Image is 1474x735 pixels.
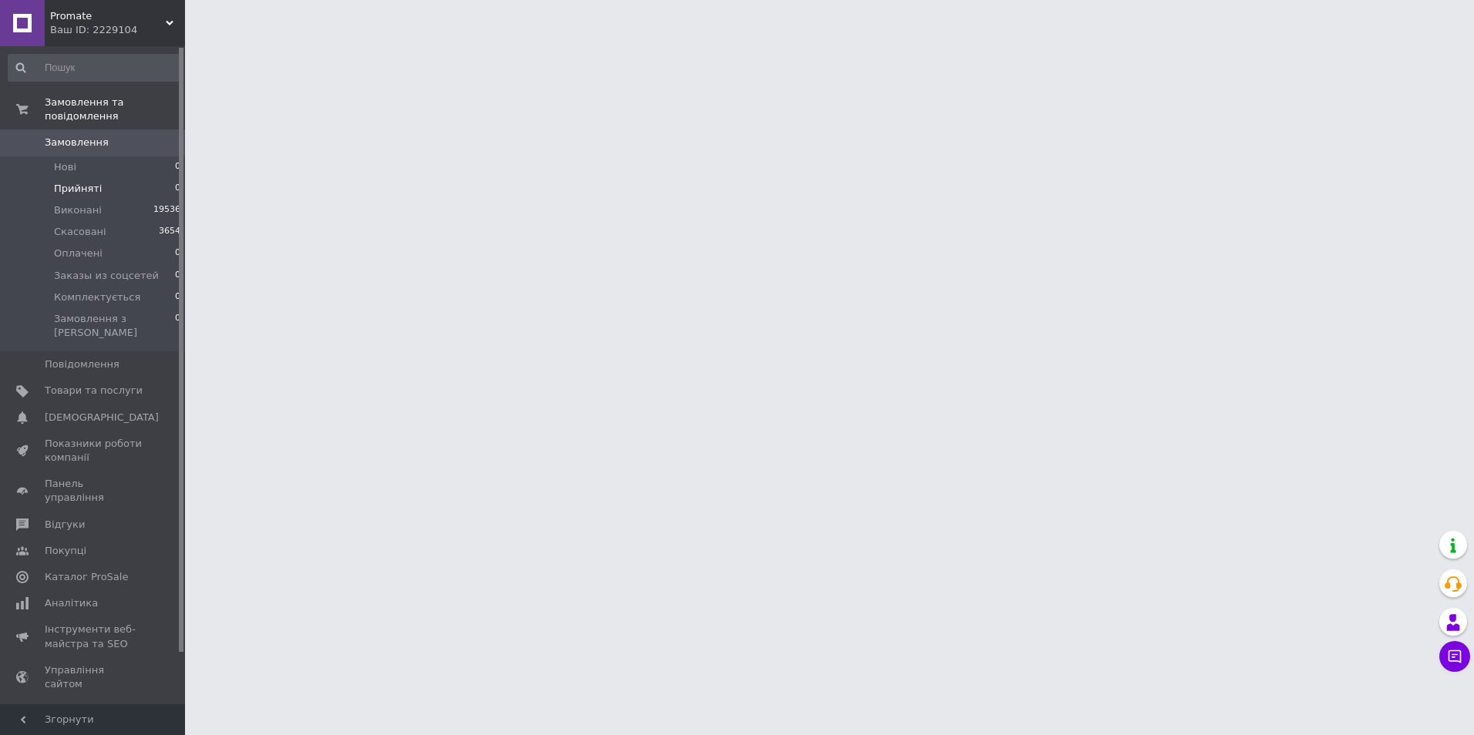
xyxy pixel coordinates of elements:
[45,477,143,505] span: Панель управління
[153,203,180,217] span: 19536
[45,411,159,425] span: [DEMOGRAPHIC_DATA]
[175,182,180,196] span: 0
[50,9,166,23] span: Promate
[45,623,143,650] span: Інструменти веб-майстра та SEO
[45,384,143,398] span: Товари та послуги
[54,247,103,260] span: Оплачені
[159,225,180,239] span: 3654
[175,312,180,340] span: 0
[54,269,159,283] span: Заказы из соцсетей
[45,596,98,610] span: Аналітика
[45,544,86,558] span: Покупці
[54,290,140,304] span: Комплектується
[175,247,180,260] span: 0
[50,23,185,37] div: Ваш ID: 2229104
[54,160,76,174] span: Нові
[1439,641,1470,672] button: Чат з покупцем
[54,182,102,196] span: Прийняті
[45,357,119,371] span: Повідомлення
[175,160,180,174] span: 0
[45,518,85,532] span: Відгуки
[54,225,106,239] span: Скасовані
[45,663,143,691] span: Управління сайтом
[175,269,180,283] span: 0
[8,54,182,82] input: Пошук
[45,437,143,465] span: Показники роботи компанії
[45,136,109,149] span: Замовлення
[45,570,128,584] span: Каталог ProSale
[54,203,102,217] span: Виконані
[45,96,185,123] span: Замовлення та повідомлення
[54,312,175,340] span: Замовлення з [PERSON_NAME]
[175,290,180,304] span: 0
